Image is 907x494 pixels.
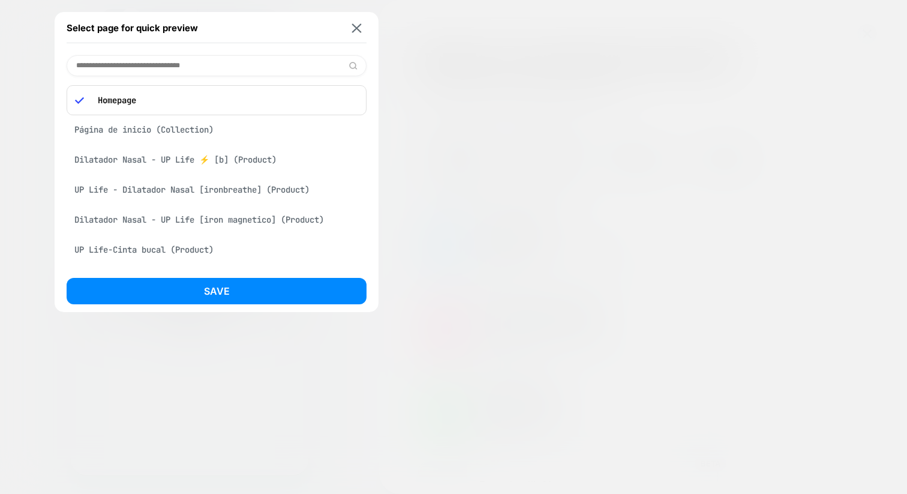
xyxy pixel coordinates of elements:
[12,274,226,295] span: Please choose a different page from the list above.
[12,118,226,190] img: navigation helm
[75,96,84,105] img: blue checkmark
[67,22,198,34] span: Select page for quick preview
[349,61,358,70] img: edit
[67,278,367,304] button: Save
[67,238,367,261] div: UP Life-Cinta bucal (Product)
[12,208,226,228] span: Ahoy Sailor
[67,118,367,141] div: Página de inicio (Collection)
[67,178,367,201] div: UP Life - Dilatador Nasal [ironbreathe] (Product)
[352,23,362,32] img: close
[92,95,358,106] p: Homepage
[67,208,367,231] div: Dilatador Nasal - UP Life [iron magnetico] (Product)
[12,240,226,262] span: The URL that was requested returned a NON-OK status code (404).
[67,148,367,171] div: Dilatador Nasal - UP Life ⚡ [b] (Product)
